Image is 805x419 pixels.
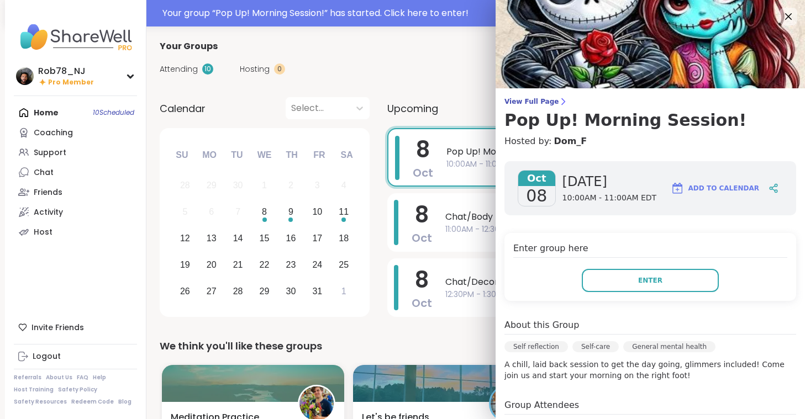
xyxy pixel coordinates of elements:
[262,178,267,193] div: 1
[209,204,214,219] div: 6
[252,253,276,277] div: Choose Wednesday, October 22nd, 2025
[312,284,322,299] div: 31
[562,193,657,204] span: 10:00AM - 11:00AM EDT
[34,187,62,198] div: Friends
[562,173,657,190] span: [DATE]
[504,319,579,332] h4: About this Group
[504,359,796,381] p: A chill, laid back session to get the day going, glimmers included! Come join us and start your m...
[225,143,249,167] div: Tu
[518,171,555,186] span: Oct
[334,143,359,167] div: Sa
[572,341,619,352] div: Self-care
[226,253,250,277] div: Choose Tuesday, October 21st, 2025
[445,275,767,289] span: Chat/Decompress/Body Double Pt. 2
[623,341,715,352] div: General mental health
[170,143,194,167] div: Su
[341,178,346,193] div: 4
[312,257,322,272] div: 24
[14,374,41,381] a: Referrals
[341,284,346,299] div: 1
[288,204,293,219] div: 9
[207,178,217,193] div: 29
[671,182,684,195] img: ShareWell Logomark
[504,341,568,352] div: Self reflection
[14,398,67,406] a: Safety Resources
[199,253,223,277] div: Choose Monday, October 20th, 2025
[14,347,137,367] a: Logout
[118,398,131,406] a: Blog
[279,227,303,251] div: Choose Thursday, October 16th, 2025
[504,399,796,415] h4: Group Attendees
[252,143,276,167] div: We
[14,386,54,394] a: Host Training
[58,386,97,394] a: Safety Policy
[446,145,766,158] span: Pop Up! Morning Session!
[180,284,190,299] div: 26
[240,63,270,75] span: Hosting
[252,200,276,224] div: Choose Wednesday, October 8th, 2025
[226,200,250,224] div: Not available Tuesday, October 7th, 2025
[306,279,329,303] div: Choose Friday, October 31st, 2025
[173,253,197,277] div: Choose Sunday, October 19th, 2025
[14,142,137,162] a: Support
[286,231,296,246] div: 16
[173,174,197,198] div: Not available Sunday, September 28th, 2025
[279,253,303,277] div: Choose Thursday, October 23rd, 2025
[274,63,285,75] div: 0
[160,63,198,75] span: Attending
[315,178,320,193] div: 3
[332,227,356,251] div: Choose Saturday, October 18th, 2025
[286,257,296,272] div: 23
[199,200,223,224] div: Not available Monday, October 6th, 2025
[504,97,796,130] a: View Full PagePop Up! Morning Session!
[202,63,213,75] div: 10
[415,264,429,295] span: 8
[306,253,329,277] div: Choose Friday, October 24th, 2025
[339,231,349,246] div: 18
[199,174,223,198] div: Not available Monday, September 29th, 2025
[288,178,293,193] div: 2
[14,182,137,202] a: Friends
[162,7,794,20] div: Your group “ Pop Up! Morning Session! ” has started. Click here to enter!
[339,257,349,272] div: 25
[160,40,218,53] span: Your Groups
[446,158,766,170] span: 10:00AM - 11:00AM EDT
[279,200,303,224] div: Choose Thursday, October 9th, 2025
[34,147,66,158] div: Support
[172,172,357,304] div: month 2025-10
[260,284,270,299] div: 29
[262,204,267,219] div: 8
[513,242,787,258] h4: Enter group here
[307,143,332,167] div: Fr
[252,227,276,251] div: Choose Wednesday, October 15th, 2025
[71,398,114,406] a: Redeem Code
[233,178,243,193] div: 30
[34,167,54,178] div: Chat
[280,143,304,167] div: Th
[332,200,356,224] div: Choose Saturday, October 11th, 2025
[33,351,61,362] div: Logout
[233,257,243,272] div: 21
[14,222,137,242] a: Host
[199,279,223,303] div: Choose Monday, October 27th, 2025
[173,200,197,224] div: Not available Sunday, October 5th, 2025
[306,227,329,251] div: Choose Friday, October 17th, 2025
[14,202,137,222] a: Activity
[638,275,662,285] span: Enter
[387,101,438,116] span: Upcoming
[46,374,72,381] a: About Us
[226,174,250,198] div: Not available Tuesday, September 30th, 2025
[180,257,190,272] div: 19
[182,204,187,219] div: 5
[306,174,329,198] div: Not available Friday, October 3rd, 2025
[445,210,767,224] span: Chat/Body Double/Decompress Pt. 1
[286,284,296,299] div: 30
[554,135,587,148] a: Dom_F
[226,279,250,303] div: Choose Tuesday, October 28th, 2025
[48,78,94,87] span: Pro Member
[526,186,547,206] span: 08
[14,317,137,337] div: Invite Friends
[197,143,222,167] div: Mo
[235,204,240,219] div: 7
[412,230,432,246] span: Oct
